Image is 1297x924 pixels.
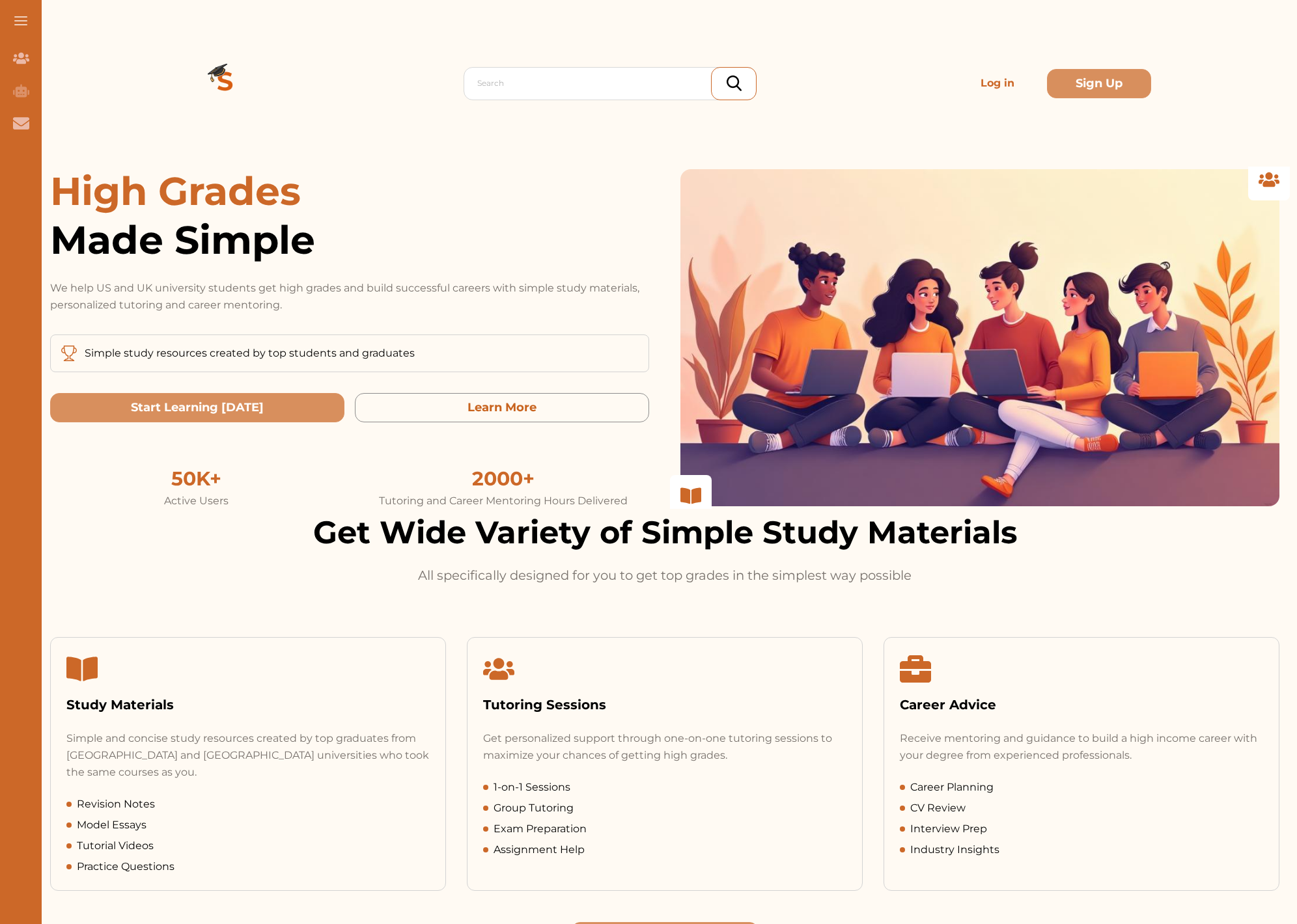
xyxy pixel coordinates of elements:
[494,821,587,837] span: Exam Preparation
[494,800,574,816] span: Group Tutoring
[483,695,846,714] div: Tutoring Sessions
[66,695,430,714] div: Study Materials
[77,838,154,854] span: Tutorial Videos
[85,346,415,361] p: Simple study resources created by top students and graduates
[357,464,649,493] div: 2000+
[1047,69,1151,98] button: Sign Up
[483,730,846,764] div: Get personalized support through one-on-one tutoring sessions to maximize your chances of getting...
[77,817,146,833] span: Model Essays
[910,821,987,837] span: Interview Prep
[910,842,999,858] span: Industry Insights
[357,493,649,509] div: Tutoring and Career Mentoring Hours Delivered
[50,509,1279,556] h2: Get Wide Variety of Simple Study Materials
[50,493,342,509] div: Active Users
[900,695,1263,714] div: Career Advice
[727,75,742,91] img: search_icon
[910,780,994,795] span: Career Planning
[50,393,344,422] button: Start Learning Today
[77,859,174,875] span: Practice Questions
[50,215,649,264] span: Made Simple
[77,796,155,812] span: Revision Notes
[50,464,342,493] div: 50K+
[50,167,301,215] span: High Grades
[951,70,1044,96] p: Log in
[50,280,649,314] p: We help US and UK university students get high grades and build successful careers with simple st...
[178,36,272,130] img: Logo
[355,393,649,422] button: Learn More
[415,566,915,585] p: All specifically designed for you to get top grades in the simplest way possible
[494,780,570,795] span: 1-on-1 Sessions
[494,842,585,858] span: Assignment Help
[910,800,966,816] span: CV Review
[900,730,1263,764] div: Receive mentoring and guidance to build a high income career with your degree from experienced pr...
[66,730,430,781] div: Simple and concise study resources created by top graduates from [GEOGRAPHIC_DATA] and [GEOGRAPHI...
